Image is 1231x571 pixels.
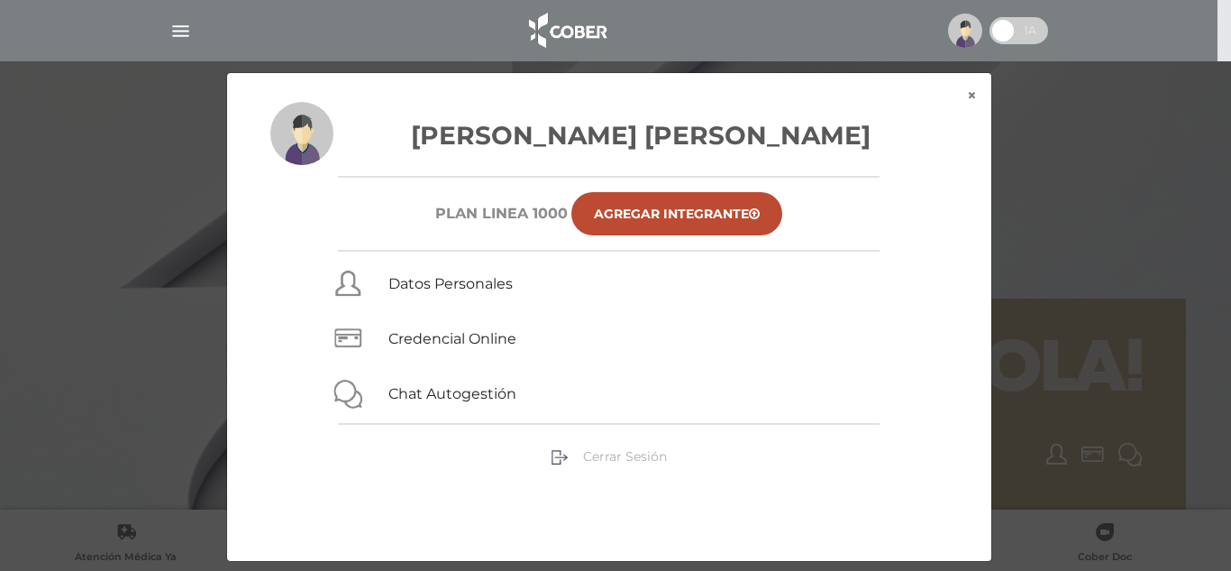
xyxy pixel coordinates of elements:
[388,330,516,347] a: Credencial Online
[953,73,991,118] button: ×
[583,448,667,465] span: Cerrar Sesión
[388,385,516,402] a: Chat Autogestión
[519,9,614,52] img: logo_cober_home-white.png
[551,447,667,464] a: Cerrar Sesión
[270,102,333,165] img: profile-placeholder.svg
[948,14,982,48] img: profile-placeholder.svg
[388,275,513,292] a: Datos Personales
[551,448,569,466] img: sign-out.png
[270,116,948,154] h3: [PERSON_NAME] [PERSON_NAME]
[169,20,192,42] img: Cober_menu-lines-white.svg
[571,192,782,235] a: Agregar Integrante
[435,205,568,222] h6: Plan Linea 1000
